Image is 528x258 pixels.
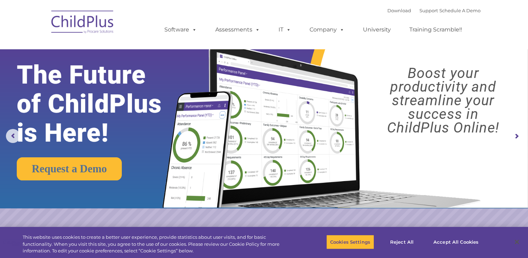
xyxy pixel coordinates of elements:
[17,60,185,148] rs-layer: The Future of ChildPlus is Here!
[272,23,298,37] a: IT
[97,75,127,80] span: Phone number
[387,8,481,13] font: |
[303,23,351,37] a: Company
[157,23,204,37] a: Software
[402,23,469,37] a: Training Scramble!!
[439,8,481,13] a: Schedule A Demo
[380,235,424,249] button: Reject All
[17,157,122,180] a: Request a Demo
[387,8,411,13] a: Download
[356,23,398,37] a: University
[419,8,438,13] a: Support
[365,66,521,135] rs-layer: Boost your productivity and streamline your success in ChildPlus Online!
[208,23,267,37] a: Assessments
[48,6,118,41] img: ChildPlus by Procare Solutions
[509,234,525,250] button: Close
[23,234,290,255] div: This website uses cookies to create a better user experience, provide statistics about user visit...
[97,46,118,51] span: Last name
[326,235,374,249] button: Cookies Settings
[430,235,482,249] button: Accept All Cookies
